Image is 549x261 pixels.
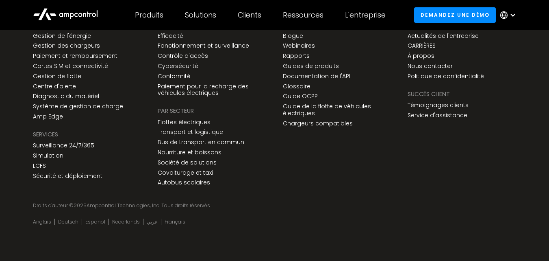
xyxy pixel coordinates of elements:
a: Gestion de l'énergie [33,33,91,39]
div: PAR SECTEUR [158,106,194,115]
span: 2025 [74,202,87,209]
a: Témoignages clients [408,102,469,109]
a: Fonctionnement et surveillance [158,42,249,49]
a: Gestion des chargeurs [33,42,100,49]
a: Espanol [85,219,105,225]
a: Anglais [33,219,51,225]
div: Clients [238,11,261,20]
a: Guide OCPP [283,93,318,100]
a: Français [165,219,185,225]
a: Paiement et remboursement [33,53,117,59]
a: Paiement pour la recharge des véhicules électriques [158,83,266,97]
div: Produits [135,11,163,20]
a: À propos [408,53,434,59]
a: Gestion de flotte [33,73,81,80]
a: Sécurité et déploiement [33,173,102,180]
a: Amp Edge [33,113,63,120]
a: Transport et logistique [158,129,223,136]
a: Glossaire [283,83,310,90]
a: Actualités de l'entreprise [408,33,479,39]
a: Documentation de l'API [283,73,350,80]
div: Solutions [185,11,216,20]
a: Politique de confidentialité [408,73,484,80]
a: Nederlands [112,219,140,225]
a: Service d'assistance [408,112,467,119]
div: Ressources [283,11,323,20]
div: Droits d'auteur © Ampcontrol Technologies, Inc. Tous droits réservés [33,202,516,209]
a: Conformité [158,73,191,80]
a: Simulation [33,152,63,159]
div: L'entreprise [345,11,386,20]
a: Covoiturage et taxi [158,169,213,176]
a: Autobus scolaires [158,179,210,186]
a: Chargeurs compatibles [283,120,353,127]
a: Blogue [283,33,303,39]
a: Flottes électriques [158,119,210,126]
a: Cybersécurité [158,63,198,70]
a: Système de gestion de charge [33,103,123,110]
a: Efficacité [158,33,183,39]
a: Guide de la flotte de véhicules électriques [283,103,391,117]
a: Nourriture et boissons [158,149,221,156]
a: Diagnostic du matériel [33,93,99,100]
a: LCFS [33,162,46,169]
a: Nous contacter [408,63,453,70]
a: Bus de transport en commun [158,139,244,146]
a: Demandez une démo [414,7,496,22]
a: Webinaires [283,42,315,49]
a: Guides de produits [283,63,339,70]
a: Société de solutions [158,159,217,166]
a: Contrôle d'accès [158,53,208,59]
a: عربي [147,219,158,225]
a: Centre d'alerte [33,83,76,90]
a: Cartes SIM et connectivité [33,63,108,70]
a: Deutsch [58,219,78,225]
a: Rapports [283,53,310,59]
a: CARRIÈRES [408,42,436,49]
a: Surveillance 24/7/365 [33,142,94,149]
div: Succès client [408,90,450,99]
div: SERVICES [33,130,58,139]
